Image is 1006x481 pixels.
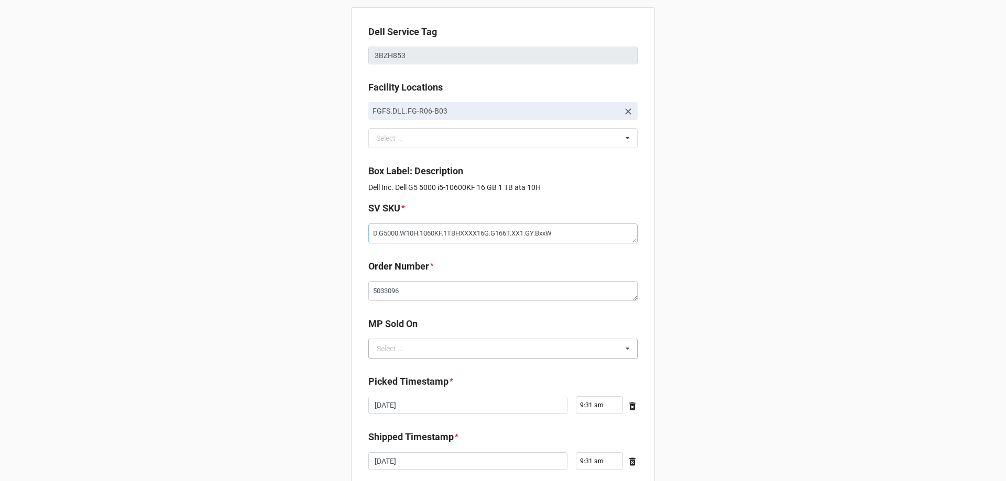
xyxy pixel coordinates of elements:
[368,452,567,470] input: Date
[368,374,449,389] label: Picked Timestamp
[368,281,638,301] textarea: 5033096
[373,106,619,116] p: FGFS.DLL.FG-R06-B03
[374,132,419,144] div: Select ...
[377,345,404,352] div: Select ...
[368,430,454,444] label: Shipped Timestamp
[576,396,623,414] input: Time
[368,165,463,176] b: Box Label: Description
[576,452,623,470] input: Time
[368,182,638,193] p: Dell Inc. Dell G5 5000 i5-10600KF 16 GB 1 TB ata 10H
[368,259,429,274] label: Order Number
[368,223,638,243] textarea: D.G5000.W10H.1060KF.1TBHXXXX16G.G166T.XX1.GY.BxxW
[368,25,437,39] label: Dell Service Tag
[368,317,418,331] label: MP Sold On
[368,80,443,95] label: Facility Locations
[368,397,567,415] input: Date
[368,201,400,216] label: SV SKU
